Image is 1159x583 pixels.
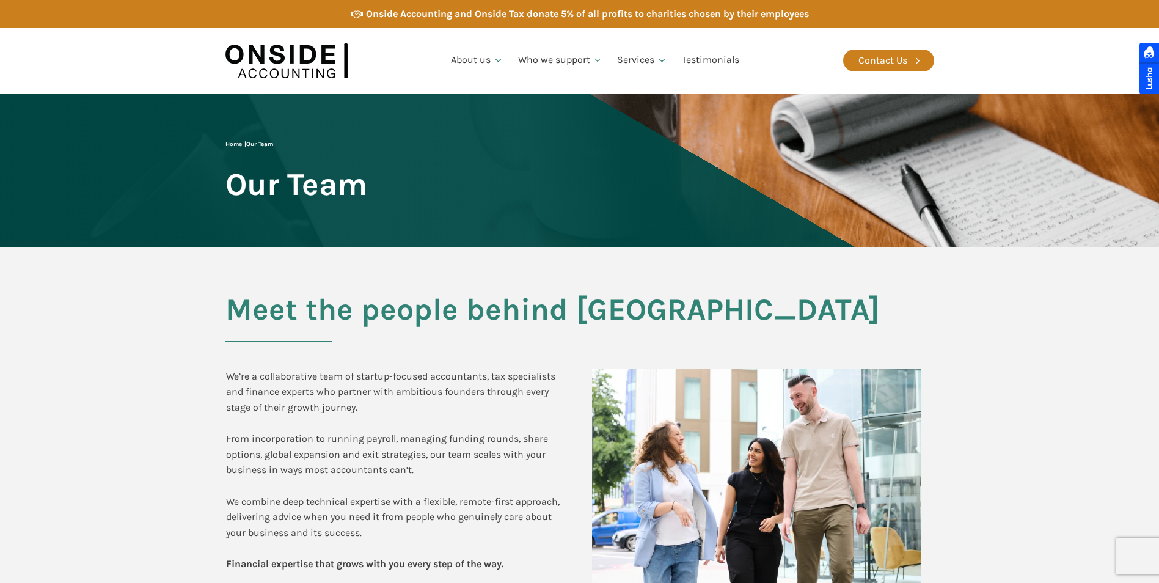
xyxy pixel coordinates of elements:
a: Contact Us [843,50,934,71]
a: Who we support [511,40,610,81]
a: Services [610,40,675,81]
span: | [225,141,273,148]
img: Onside Accounting [225,37,348,84]
h2: Meet the people behind [GEOGRAPHIC_DATA] [225,293,934,342]
a: Testimonials [675,40,747,81]
a: Home [225,141,242,148]
div: We’re a collaborative team of startup-focused accountants, tax specialists and finance experts wh... [226,369,568,572]
b: Financial expertise that grows with you every step of the way. [226,558,503,570]
div: Onside Accounting and Onside Tax donate 5% of all profits to charities chosen by their employees [366,6,809,22]
span: Our Team [225,167,367,201]
a: About us [444,40,511,81]
div: Contact Us [858,53,907,68]
span: Our Team [246,141,273,148]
